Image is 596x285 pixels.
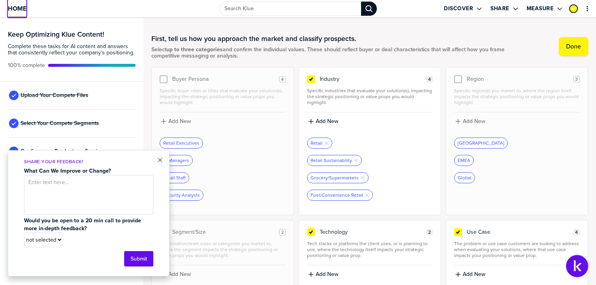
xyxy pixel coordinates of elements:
span: Organization/team sizes or categories you market to, where the segment impacts the strategic posi... [160,241,285,259]
button: Submit [124,251,153,266]
label: Add New [168,271,191,278]
span: Segment/Size [172,229,206,235]
span: 4 [428,76,431,82]
span: Specific buyer roles or titles that evaluate your solution(s), impacting the strategic positionin... [160,88,285,106]
button: Open Support Center [566,255,588,277]
strong: What Can We Improve or Change? [24,167,111,175]
label: Add New [463,271,485,278]
span: Select and confirm the individual values. These should reflect buyer or deal characteristics that... [151,47,515,59]
span: Home [8,5,26,12]
label: Add New [463,118,485,125]
span: Industry [320,76,339,82]
label: Add New [316,271,338,278]
span: 4 [575,229,578,235]
span: Region [467,76,484,82]
h3: Keep Optimizing Klue Content! [8,31,136,38]
label: Add New [168,118,191,125]
span: Tech stacks or platforms the client uses, or is planning to use, where the technology itself impa... [307,241,433,259]
label: Add New [316,118,338,125]
span: Use Case [467,229,490,235]
img: 781207ed1481c00c65955b44c3880d9b-sml.png [570,5,577,12]
button: Remove Tag [365,193,369,197]
button: Close [157,155,163,165]
span: 2 [281,229,284,235]
div: Maico Ferreira [569,4,578,13]
input: Search Klue [219,2,361,16]
span: Active [8,62,45,69]
label: Measure [527,5,554,12]
span: Specific industries that evaluate your solution(s), impacting the strategic positioning or value ... [307,88,433,106]
a: Edit Profile [568,4,579,14]
span: 2 [428,229,431,235]
span: Specific region(s) you market to, where the region itself impacts the strategic positioning or va... [454,88,580,106]
span: Upload Your Compete Files [20,92,88,99]
span: Buyer Persona [172,76,209,82]
label: Share [490,5,509,12]
button: Remove Tag [354,158,358,163]
span: Confirm your Products or Services [20,148,106,155]
strong: up to three categories [166,45,223,54]
button: Remove Tag [360,175,365,180]
span: The problem or use case customers are looking to address when evaluating your solutions, where th... [454,241,580,259]
span: Technology [320,229,348,235]
span: Complete these tasks for AI content and answers that consistently reflect your company’s position... [8,43,136,56]
label: Done [566,43,581,50]
span: 4 [281,76,284,82]
span: Select Your Compete Segments [20,120,99,127]
h1: First, tell us how you approach the market and classify prospects. [151,34,515,43]
label: Discover [444,5,473,12]
span: 3 [575,76,578,82]
div: Search Klue [361,2,377,16]
p: Share Your Feedback! [24,158,153,165]
strong: Would you be open to a 20 min call to provide more in-depth feedback? [24,216,143,233]
button: Remove Tag [324,141,329,145]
